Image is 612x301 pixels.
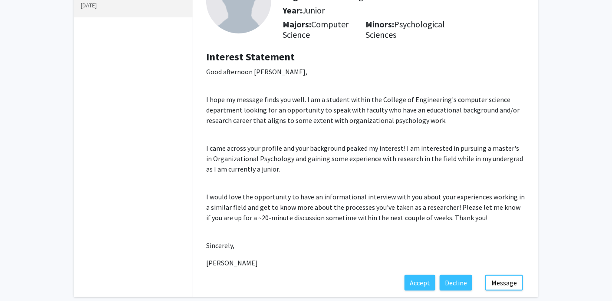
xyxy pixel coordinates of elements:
button: Message [485,275,523,291]
p: [DATE] [81,1,186,10]
span: Psychological Sciences [366,19,445,40]
button: Accept [405,275,435,291]
b: Minors: [366,19,395,30]
span: Junior [302,5,325,16]
iframe: Chat [7,262,37,294]
b: Majors: [283,19,311,30]
p: Good afternoon [PERSON_NAME], [206,66,525,77]
p: Sincerely, [206,240,525,251]
b: Year: [283,5,302,16]
p: [PERSON_NAME] [206,258,525,268]
p: I hope my message finds you well. I am a student within the College of Engineering's computer sci... [206,94,525,126]
p: I would love the opportunity to have an informational interview with you about your experiences w... [206,192,525,223]
p: I came across your profile and your background peaked my interest! I am interested in pursuing a ... [206,143,525,174]
span: Computer Science [283,19,349,40]
b: Interest Statement [206,50,295,63]
button: Decline [440,275,472,291]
